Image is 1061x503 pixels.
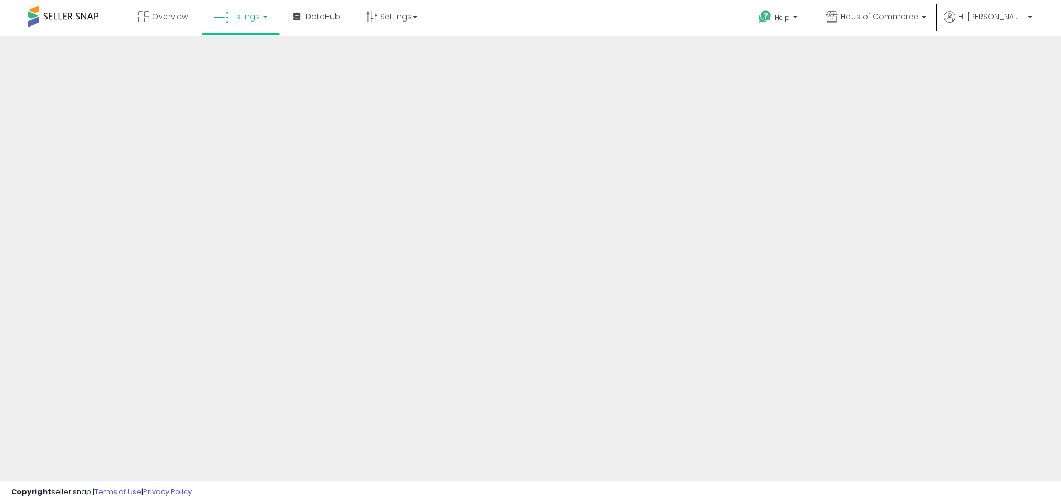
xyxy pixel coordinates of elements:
[94,486,141,497] a: Terms of Use
[750,2,808,36] a: Help
[11,486,51,497] strong: Copyright
[958,11,1025,22] span: Hi [PERSON_NAME]
[775,13,790,22] span: Help
[758,10,772,24] i: Get Help
[306,11,340,22] span: DataHub
[841,11,918,22] span: Haus of Commerce
[231,11,260,22] span: Listings
[11,487,192,497] div: seller snap | |
[944,11,1032,36] a: Hi [PERSON_NAME]
[143,486,192,497] a: Privacy Policy
[152,11,188,22] span: Overview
